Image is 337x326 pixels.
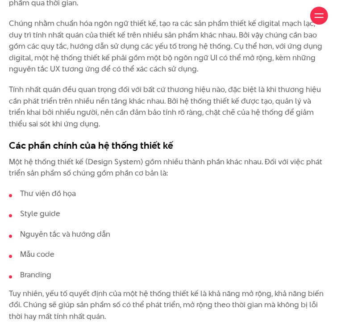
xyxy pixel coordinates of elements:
[9,270,328,281] li: Branding
[9,188,328,200] li: Thư viện đồ họa
[9,138,328,152] h3: Các phần chính của hệ thống thiết kế
[9,249,328,261] li: Mẫu code
[9,84,328,130] p: Tính nhất quán đều quan trọng đối với bất cứ thương hiệu nào, đặc biệt là khi thương hiệu cần phá...
[9,209,328,220] li: Style guide
[9,288,328,323] p: Tuy nhiên, yếu tố quyết định của một hệ thống thiết kế là khả năng mở rộng, khả năng biến đổi. Ch...
[9,229,328,241] li: Nguyên tắc và hướng dẫn
[9,18,328,75] p: Chúng nhằm chuẩn hóa ngôn ngữ thiết kế, tạo ra các sản phẩm thiết kế digital mạch lạc, duy trì tí...
[9,156,328,179] p: Một hệ thống thiết kế (Design System) gồm nhiều thành phần khác nhau. Đối với việc phát triển sản...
